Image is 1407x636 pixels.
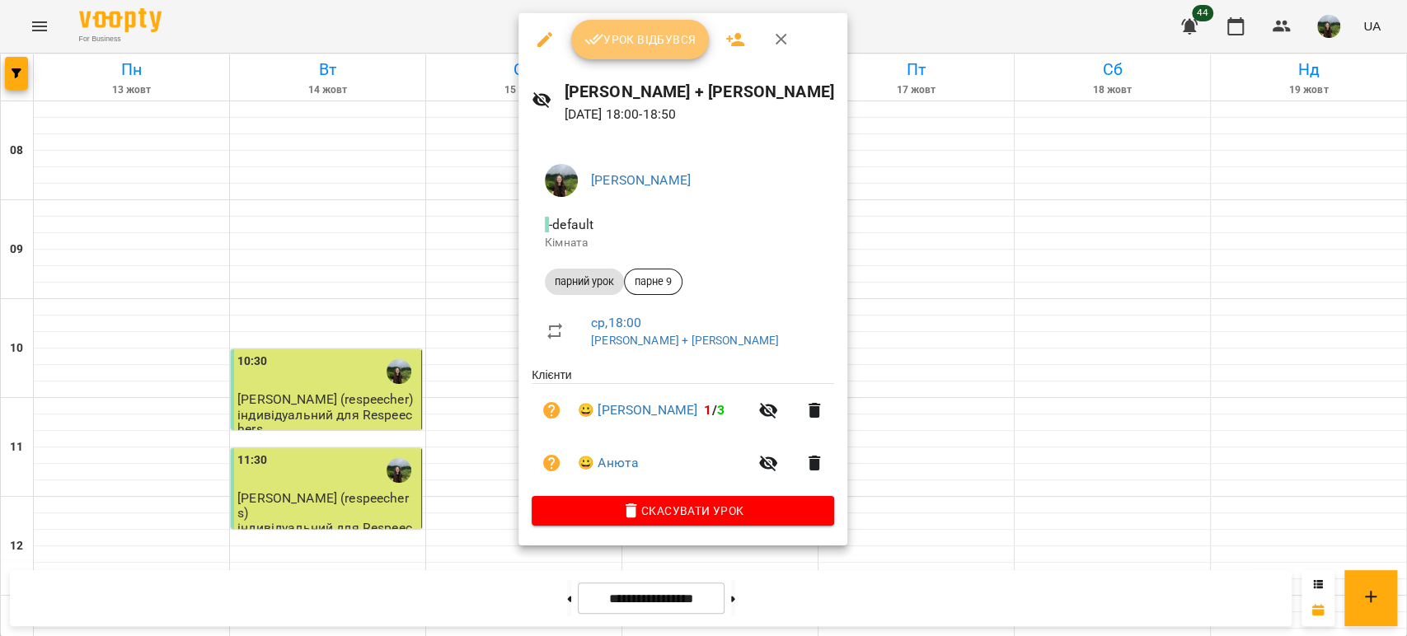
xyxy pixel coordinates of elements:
[591,334,779,347] a: [PERSON_NAME] + [PERSON_NAME]
[578,453,639,473] a: 😀 Анюта
[624,269,682,295] div: парне 9
[591,315,641,330] a: ср , 18:00
[578,400,697,420] a: 😀 [PERSON_NAME]
[545,274,624,289] span: парний урок
[625,274,682,289] span: парне 9
[717,402,725,418] span: 3
[704,402,724,418] b: /
[584,30,696,49] span: Урок відбувся
[591,172,691,188] a: [PERSON_NAME]
[545,217,597,232] span: - default
[532,496,834,526] button: Скасувати Урок
[532,367,834,495] ul: Клієнти
[532,443,571,483] button: Візит ще не сплачено. Додати оплату?
[565,79,834,105] h6: [PERSON_NAME] + [PERSON_NAME]
[532,390,571,430] button: Візит ще не сплачено. Додати оплату?
[545,501,821,521] span: Скасувати Урок
[704,402,711,418] span: 1
[571,20,710,59] button: Урок відбувся
[565,105,834,124] p: [DATE] 18:00 - 18:50
[545,235,821,251] p: Кімната
[545,164,578,197] img: f82d801fe2835fc35205c9494f1794bc.JPG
